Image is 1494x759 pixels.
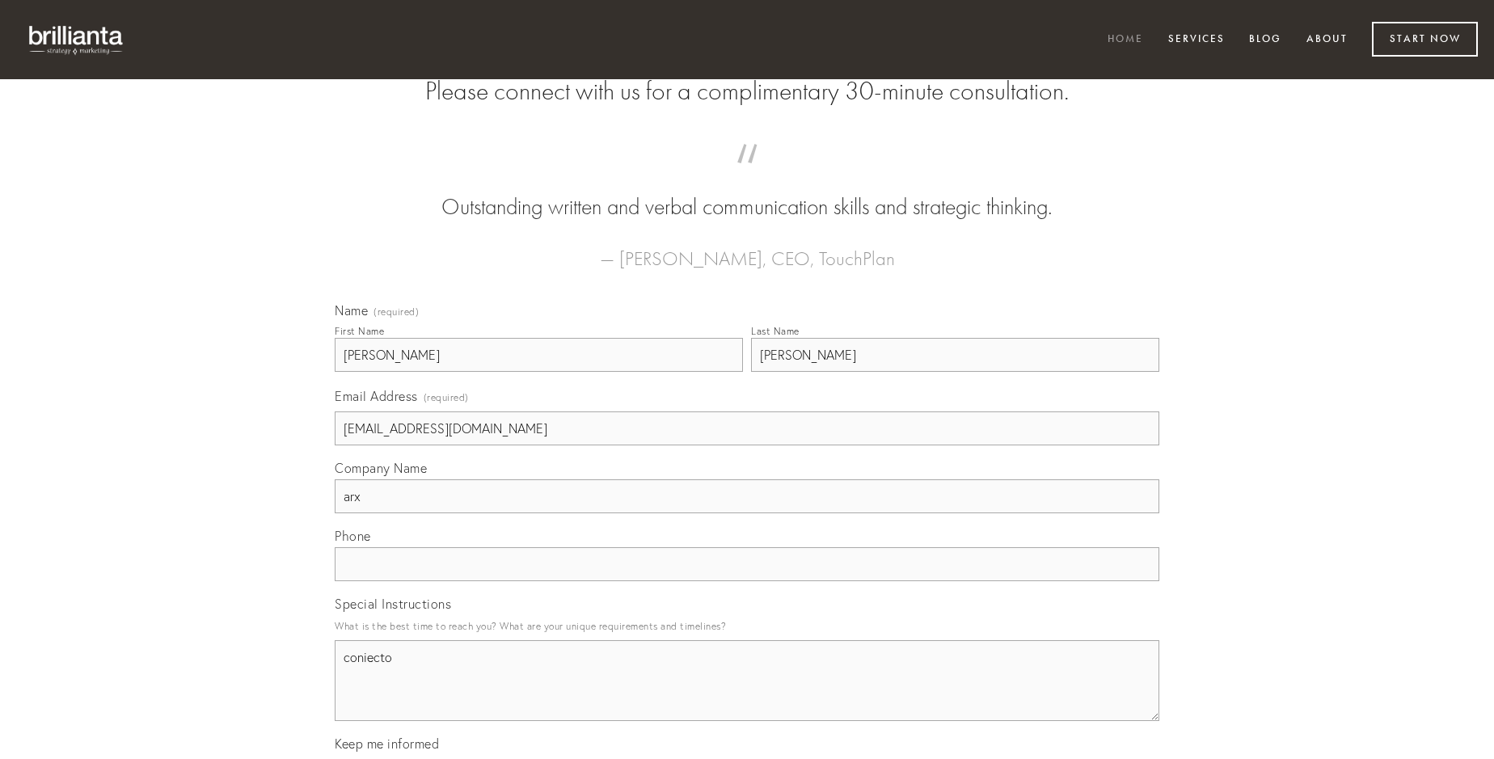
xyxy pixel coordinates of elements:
[1097,27,1154,53] a: Home
[1296,27,1358,53] a: About
[335,615,1159,637] p: What is the best time to reach you? What are your unique requirements and timelines?
[335,596,451,612] span: Special Instructions
[361,223,1133,275] figcaption: — [PERSON_NAME], CEO, TouchPlan
[335,460,427,476] span: Company Name
[335,388,418,404] span: Email Address
[335,302,368,318] span: Name
[361,160,1133,223] blockquote: Outstanding written and verbal communication skills and strategic thinking.
[1239,27,1292,53] a: Blog
[335,640,1159,721] textarea: coniecto
[373,307,419,317] span: (required)
[335,325,384,337] div: First Name
[424,386,469,408] span: (required)
[751,325,800,337] div: Last Name
[361,160,1133,192] span: “
[335,528,371,544] span: Phone
[1372,22,1478,57] a: Start Now
[335,736,439,752] span: Keep me informed
[1158,27,1235,53] a: Services
[335,76,1159,107] h2: Please connect with us for a complimentary 30-minute consultation.
[16,16,137,63] img: brillianta - research, strategy, marketing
